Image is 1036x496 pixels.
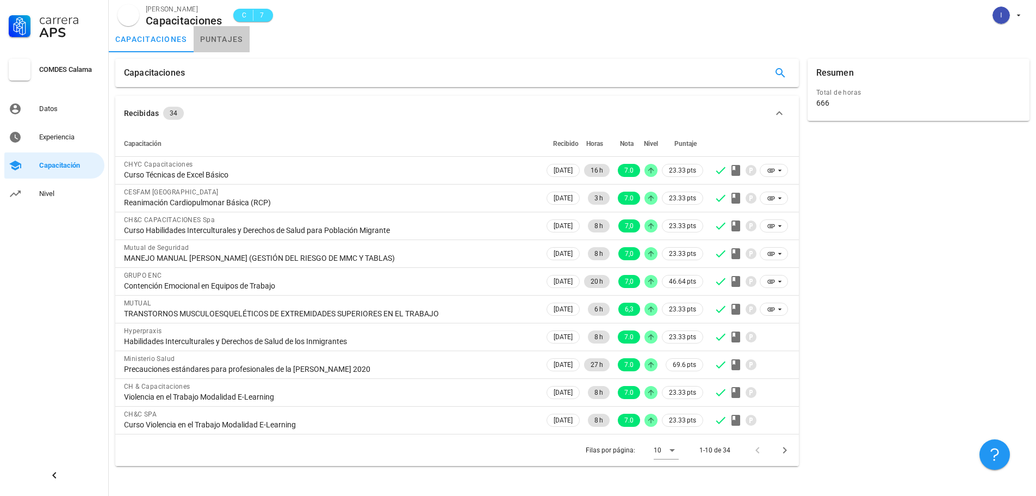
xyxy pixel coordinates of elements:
[554,192,573,204] span: [DATE]
[624,358,634,371] span: 7.0
[124,198,536,207] div: Reanimación Cardiopulmonar Básica (RCP)
[124,107,159,119] div: Recibidas
[117,4,139,26] div: avatar
[124,272,162,279] span: GRUPO ENC
[554,387,573,399] span: [DATE]
[124,281,536,291] div: Contención Emocional en Equipos de Trabajo
[699,445,730,455] div: 1-10 de 34
[124,244,189,252] span: Mutual de Seguridad
[660,131,705,157] th: Puntaje
[654,442,679,459] div: 10Filas por página:
[554,220,573,232] span: [DATE]
[124,336,536,346] div: Habilidades Interculturales y Derechos de Salud de los Inmigrantes
[594,330,603,344] span: 8 h
[124,364,536,374] div: Precauciones estándares para profesionales de la [PERSON_NAME] 2020
[669,248,696,259] span: 23.33 pts
[124,59,185,87] div: Capacitaciones
[544,131,582,157] th: Recibido
[124,161,193,168] span: CHYC Capacitaciones
[816,87,1021,98] div: Total de horas
[594,414,603,427] span: 8 h
[816,98,829,108] div: 666
[124,420,536,430] div: Curso Violencia en el Trabajo Modalidad E-Learning
[124,225,536,235] div: Curso Habilidades Interculturales y Derechos de Salud para Población Migrante
[39,189,100,198] div: Nivel
[625,275,634,288] span: 7,0
[39,65,100,74] div: COMDES Calama
[124,299,151,307] span: MUTUAL
[258,10,266,21] span: 7
[620,140,634,148] span: Nota
[669,276,696,287] span: 46.64 pts
[775,440,795,460] button: Página siguiente
[669,221,696,231] span: 23.33 pts
[586,434,679,466] div: Filas por página:
[554,275,573,287] span: [DATE]
[170,107,177,120] span: 34
[124,411,157,418] span: CH&C SPA
[594,192,603,205] span: 3 h
[669,193,696,204] span: 23.33 pts
[624,414,634,427] span: 7.0
[624,164,634,177] span: 7.0
[124,355,175,363] span: Ministerio Salud
[985,5,1027,25] button: avatar
[146,4,222,15] div: [PERSON_NAME]
[674,140,697,148] span: Puntaje
[194,26,250,52] a: puntajes
[669,304,696,315] span: 23.33 pts
[594,303,603,316] span: 6 h
[124,327,162,335] span: Hyperpraxis
[669,332,696,342] span: 23.33 pts
[124,170,536,180] div: Curso Técnicas de Excel Básico
[594,247,603,260] span: 8 h
[591,164,603,177] span: 16 h
[554,414,573,426] span: [DATE]
[582,131,612,157] th: Horas
[554,331,573,343] span: [DATE]
[673,359,696,370] span: 69.6 pts
[554,248,573,260] span: [DATE]
[109,26,194,52] a: capacitaciones
[4,96,104,122] a: Datos
[612,131,642,157] th: Nota
[39,161,100,170] div: Capacitación
[594,386,603,399] span: 8 h
[146,15,222,27] div: Capacitaciones
[553,140,579,148] span: Recibido
[240,10,249,21] span: C
[625,247,634,260] span: 7,0
[644,140,658,148] span: Nivel
[4,152,104,179] a: Capacitación
[124,216,215,224] span: CH&C CAPACITACIONES Spa
[554,303,573,315] span: [DATE]
[124,188,219,196] span: CESFAM [GEOGRAPHIC_DATA]
[624,330,634,344] span: 7.0
[115,96,799,131] button: Recibidas 34
[669,387,696,398] span: 23.33 pts
[124,253,536,263] div: MANEJO MANUAL [PERSON_NAME] (GESTIÓN DEL RIESGO DE MMC Y TABLAS)
[586,140,603,148] span: Horas
[39,133,100,142] div: Experiencia
[642,131,660,157] th: Nivel
[124,392,536,402] div: Violencia en el Trabajo Modalidad E-Learning
[669,415,696,426] span: 23.33 pts
[624,192,634,205] span: 7.0
[591,275,603,288] span: 20 h
[554,359,573,371] span: [DATE]
[654,445,661,455] div: 10
[625,219,634,232] span: 7,0
[124,140,162,148] span: Capacitación
[624,386,634,399] span: 7.0
[124,309,536,319] div: TRANSTORNOS MUSCULOESQUELÉTICOS DE EXTREMIDADES SUPERIORES EN EL TRABAJO
[39,26,100,39] div: APS
[669,165,696,176] span: 23.33 pts
[4,181,104,207] a: Nivel
[992,7,1010,24] div: avatar
[554,164,573,176] span: [DATE]
[39,13,100,26] div: Carrera
[39,105,100,113] div: Datos
[625,303,634,316] span: 6,3
[115,131,544,157] th: Capacitación
[4,124,104,150] a: Experiencia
